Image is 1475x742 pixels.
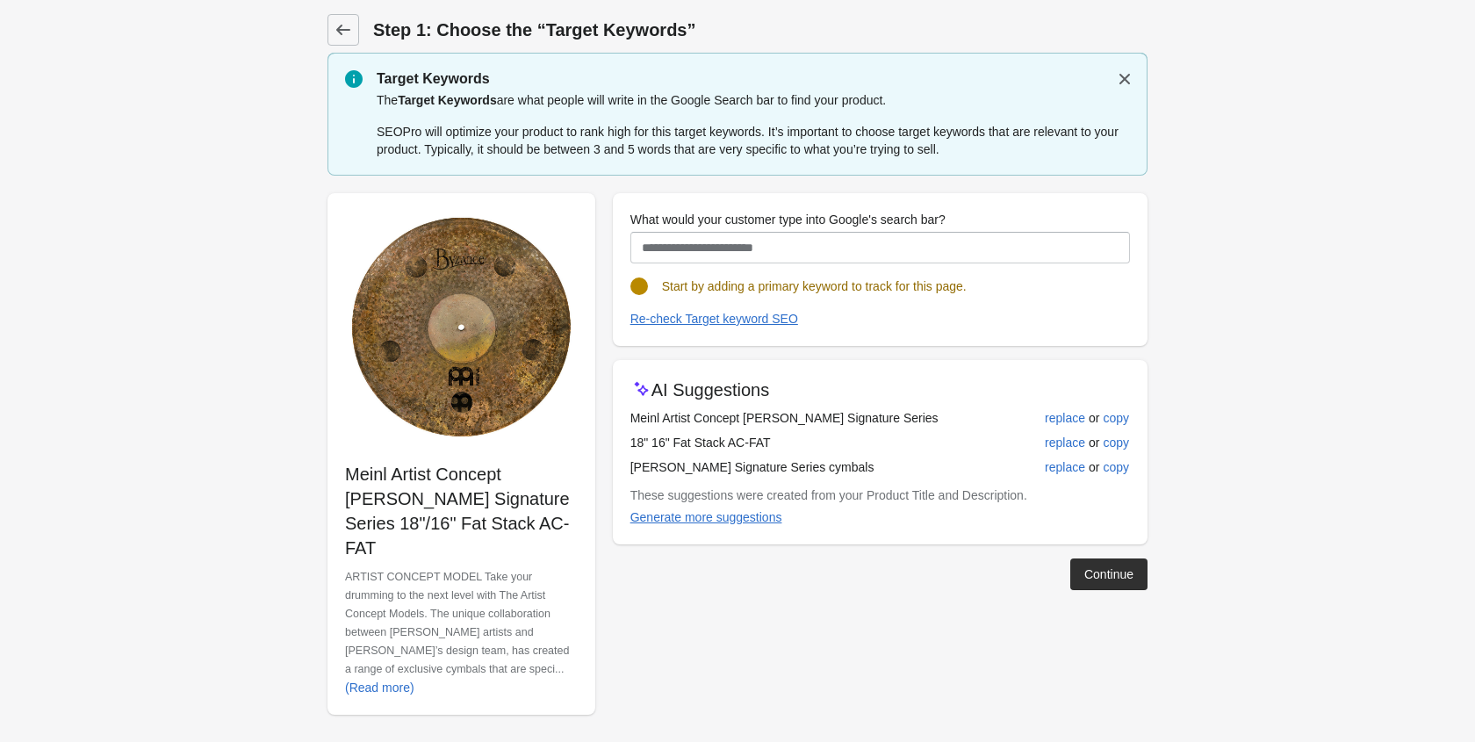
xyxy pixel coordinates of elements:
span: Start by adding a primary keyword to track for this page. [662,279,967,293]
p: Meinl Artist Concept [PERSON_NAME] Signature Series 18"/16" Fat Stack AC-FAT [345,462,578,560]
button: replace [1038,451,1092,483]
span: or [1085,434,1103,451]
div: Re-check Target keyword SEO [630,312,798,326]
label: What would your customer type into Google's search bar? [630,211,946,228]
button: Continue [1070,558,1148,590]
div: replace [1045,411,1085,425]
button: replace [1038,402,1092,434]
div: replace [1045,460,1085,474]
span: These suggestions were created from your Product Title and Description. [630,488,1027,502]
button: Generate more suggestions [623,501,789,533]
td: 18" 16" Fat Stack AC-FAT [630,430,1023,455]
button: replace [1038,427,1092,458]
div: copy [1103,460,1129,474]
div: replace [1045,436,1085,450]
span: or [1085,458,1103,476]
span: ARTIST CONCEPT MODEL Take your drumming to the next level with The Artist Concept Models. The uni... [345,571,569,695]
span: Target Keywords [398,93,497,107]
button: (Read more) [338,672,421,703]
td: Meinl Artist Concept [PERSON_NAME] Signature Series [630,406,1023,430]
div: Continue [1084,567,1133,581]
h1: Step 1: Choose the “Target Keywords” [373,18,1148,42]
p: Target Keywords [377,68,1130,90]
button: copy [1096,427,1136,458]
img: AC-FAT-Meinl-Artist-Concept-Matt-Garstka-Signature-Series-1816-Fat-Stack-1__23642.1677658582.1280... [345,211,578,443]
td: [PERSON_NAME] Signature Series cymbals [630,455,1023,479]
div: Generate more suggestions [630,510,782,524]
span: The are what people will write in the Google Search bar to find your product. [377,93,886,107]
div: copy [1103,411,1129,425]
div: copy [1103,436,1129,450]
span: or [1085,409,1103,427]
span: SEOPro will optimize your product to rank high for this target keywords. It’s important to choose... [377,125,1119,156]
button: copy [1096,451,1136,483]
button: Re-check Target keyword SEO [623,303,805,335]
button: copy [1096,402,1136,434]
p: AI Suggestions [651,378,770,402]
div: (Read more) [345,681,414,695]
